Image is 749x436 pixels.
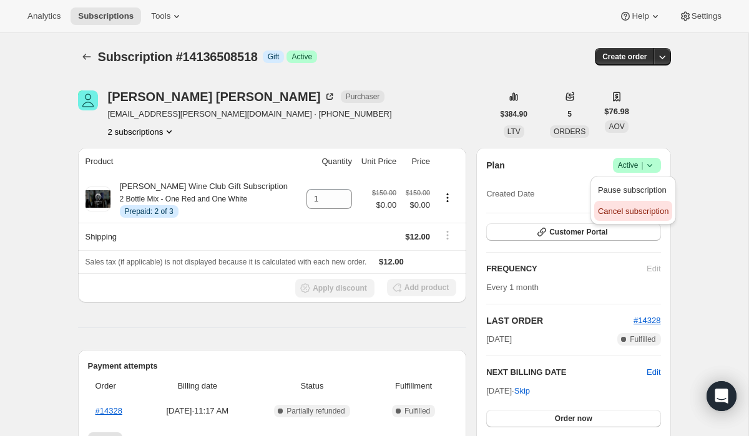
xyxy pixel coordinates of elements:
[78,48,95,65] button: Subscriptions
[291,52,312,62] span: Active
[594,201,672,221] button: Cancel subscription
[300,148,356,175] th: Quantity
[110,180,288,218] div: [PERSON_NAME] Wine Club Gift Subscription
[379,257,404,266] span: $12.00
[286,406,345,416] span: Partially refunded
[514,385,530,397] span: Skip
[88,372,145,400] th: Order
[486,410,660,427] button: Order now
[493,105,535,123] button: $384.90
[630,334,655,344] span: Fulfilled
[692,11,722,21] span: Settings
[78,148,301,175] th: Product
[372,199,396,211] span: $0.00
[672,7,729,25] button: Settings
[356,148,400,175] th: Unit Price
[618,159,656,172] span: Active
[486,314,634,327] h2: LAST ORDER
[560,105,579,123] button: 5
[612,7,668,25] button: Help
[71,7,141,25] button: Subscriptions
[632,11,649,21] span: Help
[120,195,248,203] small: 2 Bottle Mix - One Red and One White
[95,406,122,415] a: #14328
[438,228,458,242] button: Shipping actions
[486,333,512,346] span: [DATE]
[634,314,660,327] button: #14328
[78,223,301,250] th: Shipping
[486,386,530,395] span: [DATE] ·
[78,90,98,110] span: Casey Harless
[404,406,430,416] span: Fulfilled
[253,380,371,392] span: Status
[501,109,527,119] span: $384.90
[486,159,505,172] h2: Plan
[438,191,458,205] button: Product actions
[404,199,430,211] span: $0.00
[604,105,629,118] span: $76.98
[647,366,660,379] button: Edit
[634,316,660,325] a: #14328
[125,206,174,216] span: Prepaid: 2 of 3
[595,48,654,65] button: Create order
[641,160,643,170] span: |
[149,405,246,417] span: [DATE] · 11:17 AM
[372,189,396,196] small: $150.00
[486,188,534,200] span: Created Date
[151,11,170,21] span: Tools
[609,122,624,131] span: AOV
[598,206,668,216] span: Cancel subscription
[549,227,607,237] span: Customer Portal
[554,127,585,136] span: ORDERS
[707,381,737,411] div: Open Intercom Messenger
[567,109,572,119] span: 5
[268,52,280,62] span: Gift
[406,189,430,196] small: $150.00
[27,11,61,21] span: Analytics
[594,180,672,200] button: Pause subscription
[149,380,246,392] span: Billing date
[486,366,647,379] h2: NEXT BILLING DATE
[602,52,647,62] span: Create order
[400,148,434,175] th: Price
[86,258,367,266] span: Sales tax (if applicable) is not displayed because it is calculated with each new order.
[346,92,380,102] span: Purchaser
[598,185,667,195] span: Pause subscription
[78,11,134,21] span: Subscriptions
[98,50,258,64] span: Subscription #14136508518
[486,263,647,275] h2: FREQUENCY
[507,381,537,401] button: Skip
[108,108,392,120] span: [EMAIL_ADDRESS][PERSON_NAME][DOMAIN_NAME] · [PHONE_NUMBER]
[108,125,176,138] button: Product actions
[144,7,190,25] button: Tools
[88,360,457,372] h2: Payment attempts
[486,283,539,292] span: Every 1 month
[20,7,68,25] button: Analytics
[378,380,449,392] span: Fulfillment
[555,414,592,424] span: Order now
[507,127,521,136] span: LTV
[486,223,660,241] button: Customer Portal
[405,232,430,241] span: $12.00
[108,90,336,103] div: [PERSON_NAME] [PERSON_NAME]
